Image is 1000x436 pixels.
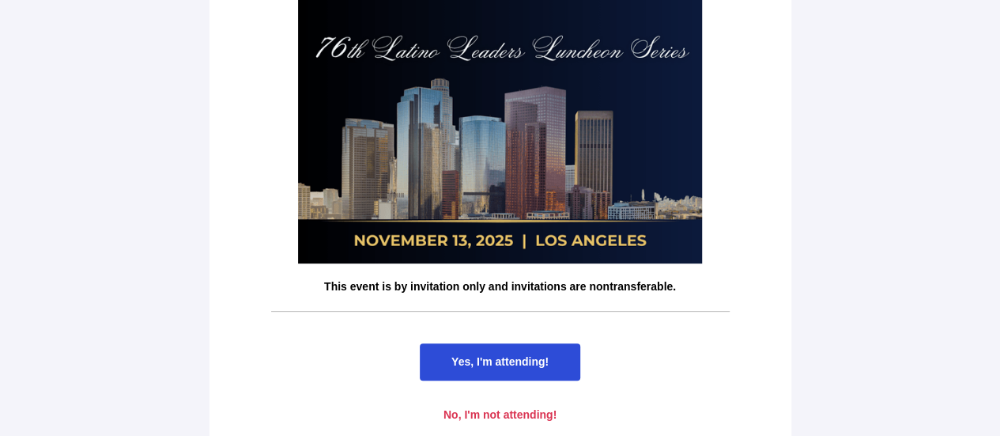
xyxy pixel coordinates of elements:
[412,396,588,434] a: No, I'm not attending!
[324,280,676,293] strong: This event is by invitation only and invitations are nontransferable.
[443,408,557,421] span: No, I'm not attending!
[420,343,580,381] a: Yes, I'm attending!
[451,355,549,368] span: Yes, I'm attending!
